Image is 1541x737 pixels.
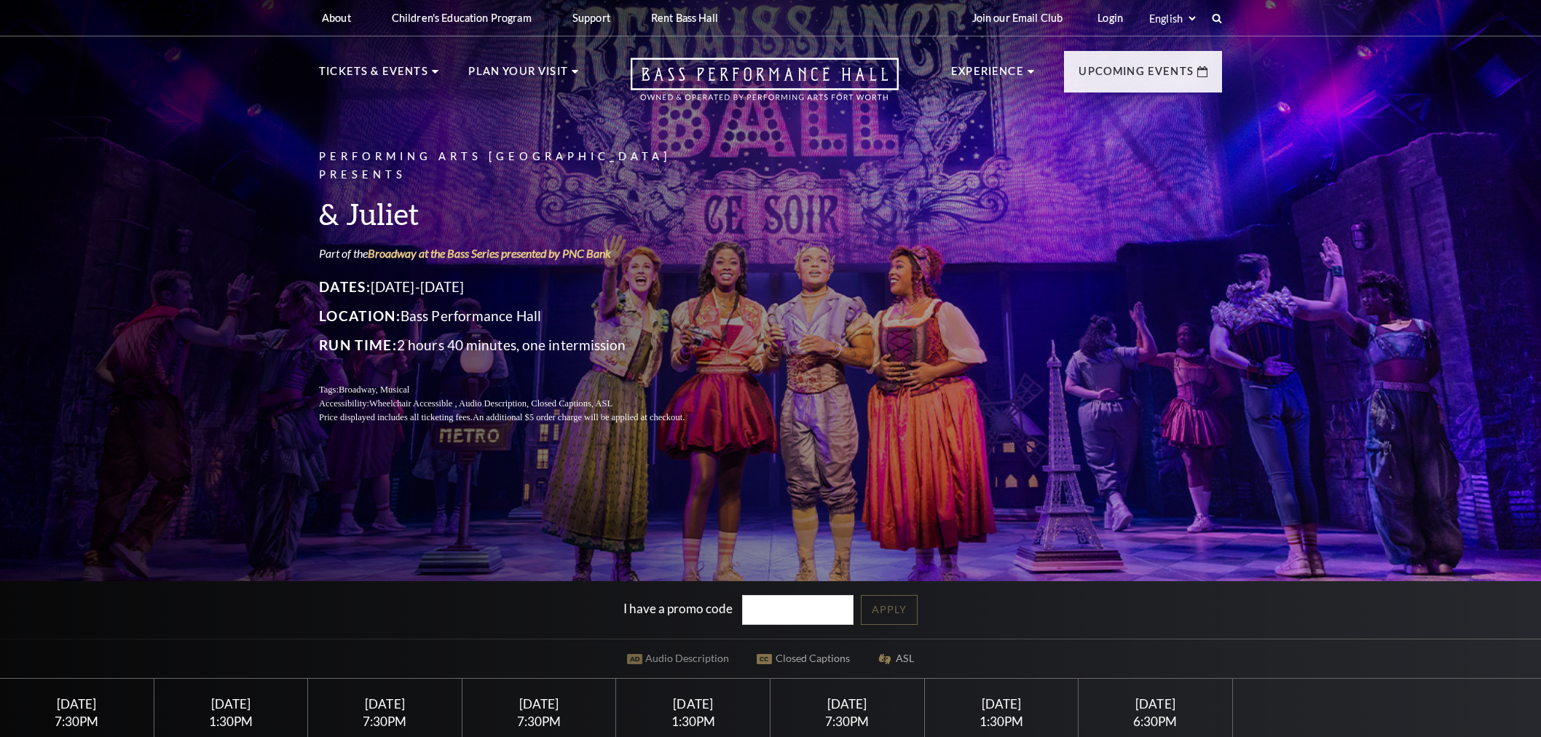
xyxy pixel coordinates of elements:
div: 6:30PM [1096,715,1215,728]
span: Location: [319,307,401,324]
p: [DATE]-[DATE] [319,275,720,299]
div: [DATE] [326,696,444,712]
p: Tickets & Events [319,63,428,89]
span: Broadway, Musical [339,385,409,395]
p: Performing Arts [GEOGRAPHIC_DATA] Presents [319,148,720,184]
a: Broadway at the Bass Series presented by PNC Bank [368,246,611,260]
p: Rent Bass Hall [651,12,718,24]
p: Support [572,12,610,24]
div: [DATE] [788,696,907,712]
div: [DATE] [634,696,752,712]
label: I have a promo code [623,601,733,616]
div: 1:30PM [942,715,1060,728]
span: Wheelchair Accessible , Audio Description, Closed Captions, ASL [369,398,612,409]
span: An additional $5 order charge will be applied at checkout. [473,412,685,422]
p: 2 hours 40 minutes, one intermission [319,334,720,357]
span: Dates: [319,278,371,295]
div: 7:30PM [326,715,444,728]
p: Plan Your Visit [468,63,568,89]
div: 7:30PM [480,715,599,728]
p: Children's Education Program [392,12,532,24]
div: [DATE] [1096,696,1215,712]
h3: & Juliet [319,195,720,232]
p: Price displayed includes all ticketing fees. [319,411,720,425]
div: [DATE] [942,696,1060,712]
div: [DATE] [17,696,136,712]
p: Experience [951,63,1024,89]
div: 1:30PM [171,715,290,728]
p: Tags: [319,383,720,397]
div: 7:30PM [788,715,907,728]
span: Run Time: [319,336,397,353]
div: 1:30PM [634,715,752,728]
div: [DATE] [480,696,599,712]
p: Upcoming Events [1079,63,1194,89]
p: Accessibility: [319,397,720,411]
select: Select: [1146,12,1198,25]
p: About [322,12,351,24]
p: Bass Performance Hall [319,304,720,328]
p: Part of the [319,245,720,261]
div: [DATE] [171,696,290,712]
div: 7:30PM [17,715,136,728]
